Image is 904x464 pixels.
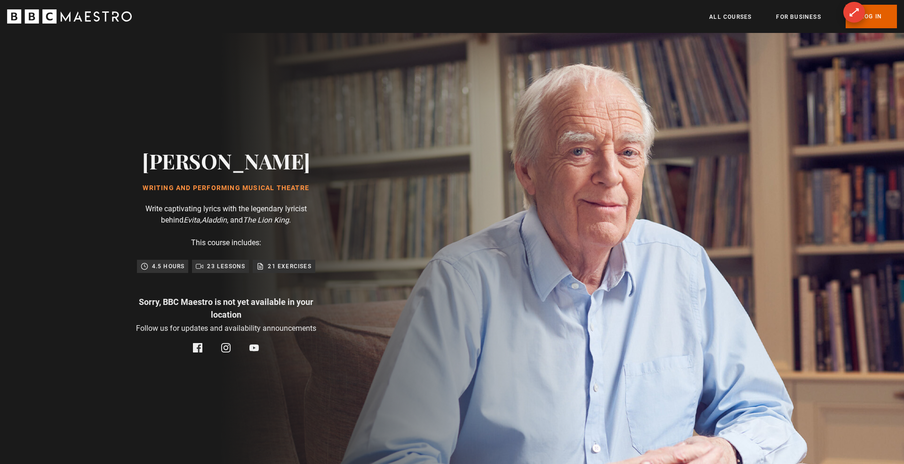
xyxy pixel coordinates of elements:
p: 23 lessons [207,262,245,271]
h1: Writing and Performing Musical Theatre [142,184,310,192]
a: Log In [846,5,897,28]
a: For business [776,12,821,22]
nav: Primary [709,5,897,28]
i: Evita [184,216,200,224]
h2: [PERSON_NAME] [142,149,310,173]
p: Write captivating lyrics with the legendary lyricist behind , , and . [132,203,320,226]
p: This course includes: [191,237,261,248]
i: Aladdin [201,216,227,224]
p: Sorry, BBC Maestro is not yet available in your location [132,296,320,321]
div: ⟷ [845,3,863,21]
p: 4.5 hours [152,262,185,271]
p: Follow us for updates and availability announcements [136,323,316,334]
a: All Courses [709,12,752,22]
p: 21 exercises [268,262,311,271]
svg: BBC Maestro [7,9,132,24]
i: The Lion King [243,216,289,224]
